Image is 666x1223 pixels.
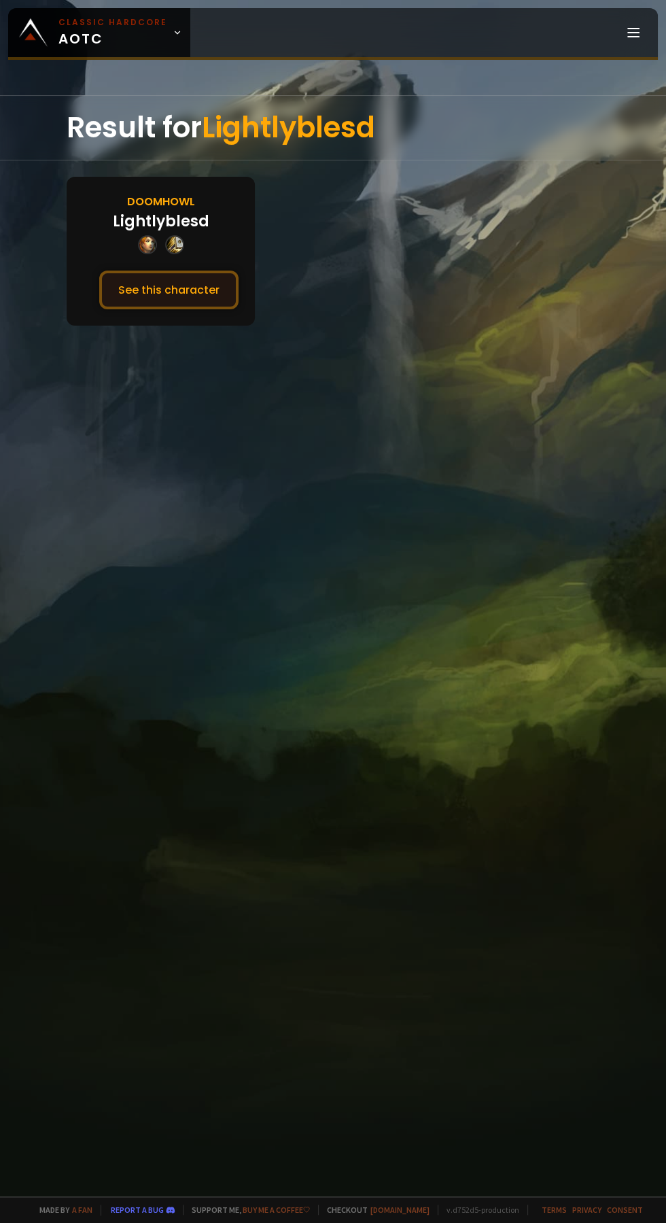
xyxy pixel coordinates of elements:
span: AOTC [58,16,167,49]
div: Doomhowl [127,193,195,210]
a: Buy me a coffee [243,1205,310,1215]
a: Terms [542,1205,567,1215]
span: Checkout [318,1205,430,1215]
a: [DOMAIN_NAME] [370,1205,430,1215]
span: Made by [31,1205,92,1215]
a: Report a bug [111,1205,164,1215]
a: Consent [607,1205,643,1215]
span: Support me, [183,1205,310,1215]
span: Lightlyblesd [202,107,375,148]
button: See this character [99,271,239,309]
small: Classic Hardcore [58,16,167,29]
span: v. d752d5 - production [438,1205,519,1215]
div: Result for [67,96,599,160]
a: Classic HardcoreAOTC [8,8,190,57]
a: Privacy [572,1205,601,1215]
a: a fan [72,1205,92,1215]
div: Lightlyblesd [113,210,209,232]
